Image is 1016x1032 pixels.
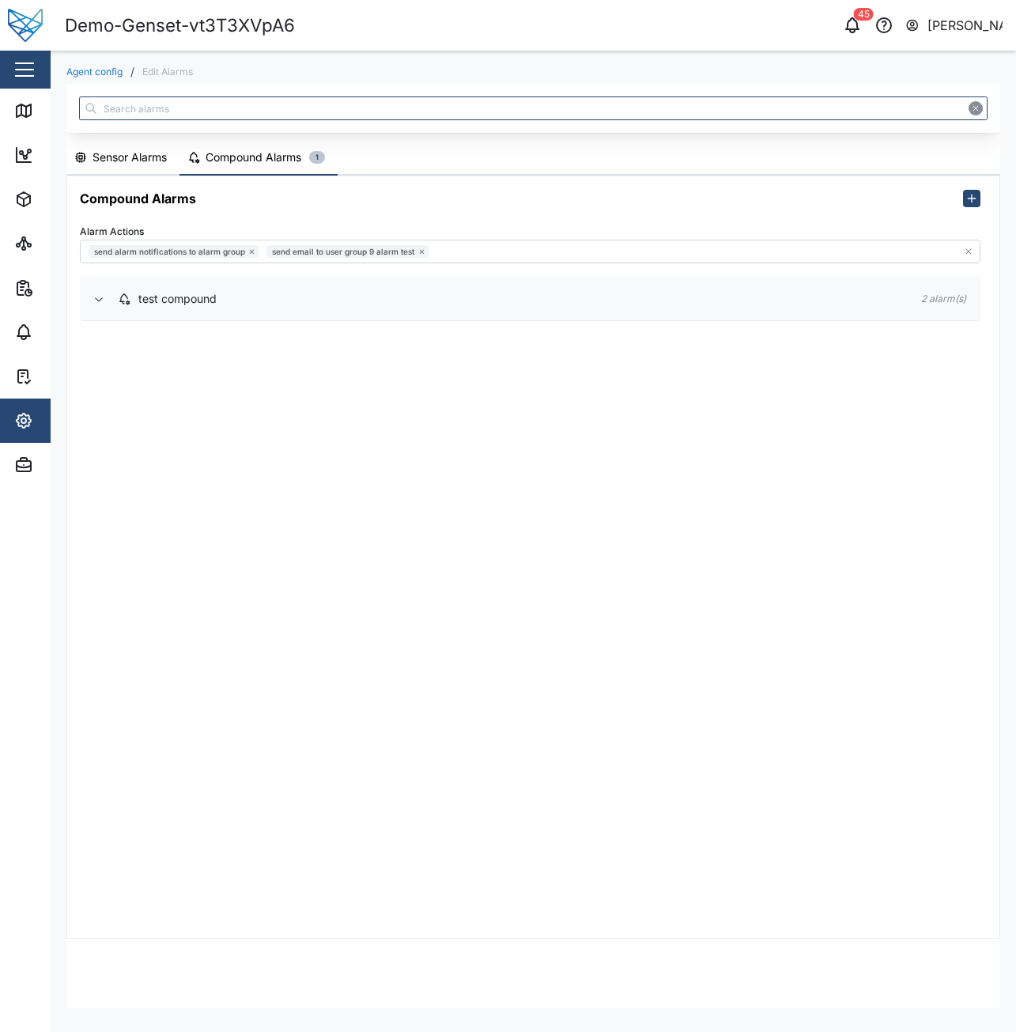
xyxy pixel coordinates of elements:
div: Admin [41,456,88,474]
div: Map [41,102,77,119]
img: Main Logo [8,8,43,43]
div: Reports [41,279,95,297]
label: Alarm Actions [80,225,144,240]
div: Compound Alarms [206,149,301,166]
h5: Compound Alarms [80,189,196,208]
div: Tasks [41,368,85,385]
div: Dashboard [41,146,112,164]
div: Sites [41,235,79,252]
button: [PERSON_NAME] [905,14,1003,36]
a: Agent config [66,67,123,77]
div: [PERSON_NAME] [927,16,1003,36]
span: send alarm notifications to alarm group [94,246,245,259]
span: 1 [315,152,319,163]
div: Edit Alarms [142,67,193,77]
button: test compound [81,278,908,320]
span: send email to user group 9 alarm test [272,246,414,259]
div: Assets [41,191,90,208]
div: Alarms [41,323,90,341]
div: test compound [138,290,217,308]
input: Search alarms [79,96,988,120]
div: Sensor Alarms [93,149,167,166]
div: Demo-Genset-vt3T3XVpA6 [65,12,295,40]
div: Settings [41,412,97,429]
span: 2 alarm(s) [908,292,979,307]
div: / [130,66,134,77]
div: 45 [854,8,874,21]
